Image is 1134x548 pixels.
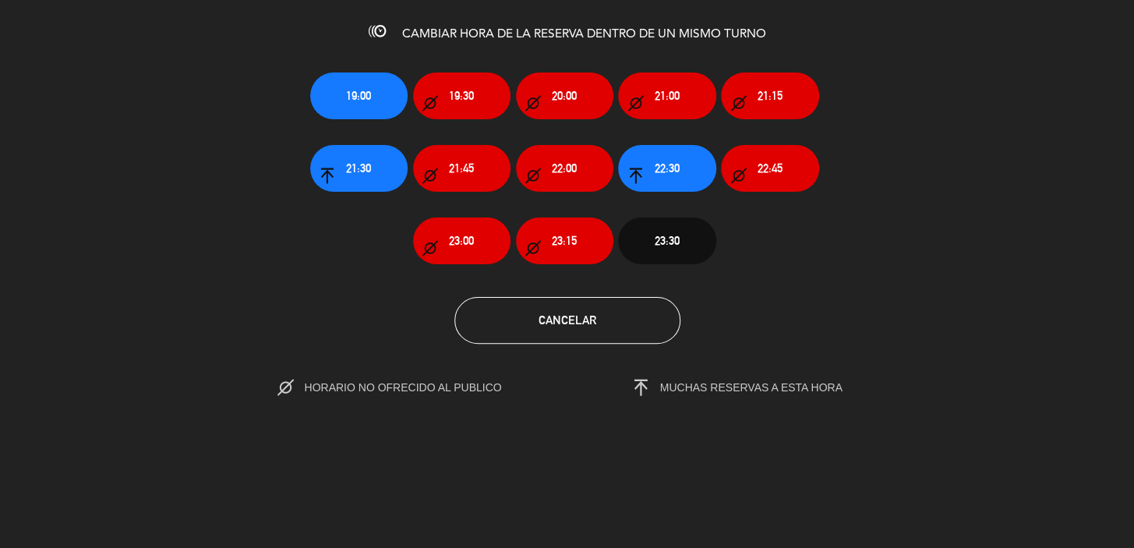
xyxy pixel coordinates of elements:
button: 21:15 [721,72,818,119]
button: Cancelar [454,297,680,344]
button: 20:00 [516,72,613,119]
span: 22:00 [552,159,577,177]
button: 22:45 [721,145,818,192]
button: 21:30 [310,145,408,192]
button: 22:00 [516,145,613,192]
button: 19:00 [310,72,408,119]
span: HORARIO NO OFRECIDO AL PUBLICO [304,381,534,394]
button: 23:30 [618,217,715,264]
span: 23:00 [449,232,474,249]
span: 21:45 [449,159,474,177]
button: 23:00 [413,217,510,264]
span: 22:45 [758,159,782,177]
span: 21:00 [655,87,680,104]
button: 23:15 [516,217,613,264]
span: 19:30 [449,87,474,104]
button: 19:30 [413,72,510,119]
span: 23:30 [655,232,680,249]
button: 21:45 [413,145,510,192]
span: 21:30 [346,159,371,177]
span: Cancelar [539,313,596,327]
span: 20:00 [552,87,577,104]
span: 23:15 [552,232,577,249]
span: 19:00 [346,87,371,104]
span: 22:30 [655,159,680,177]
span: CAMBIAR HORA DE LA RESERVA DENTRO DE UN MISMO TURNO [402,28,766,41]
span: MUCHAS RESERVAS A ESTA HORA [660,381,843,394]
button: 22:30 [618,145,715,192]
span: 21:15 [758,87,782,104]
button: 21:00 [618,72,715,119]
